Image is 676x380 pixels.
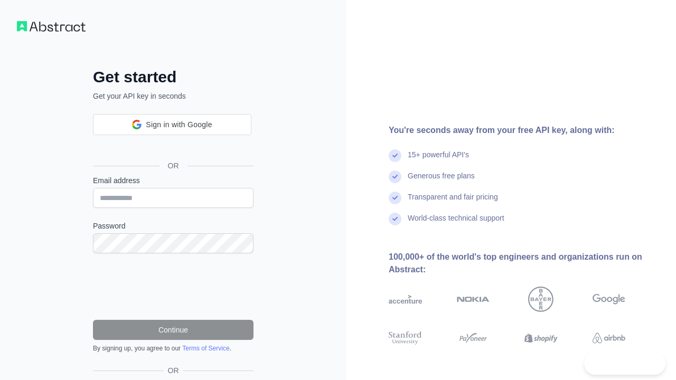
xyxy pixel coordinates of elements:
p: Get your API key in seconds [93,91,253,101]
img: bayer [528,287,553,312]
img: check mark [389,213,401,225]
h2: Get started [93,68,253,87]
div: 15+ powerful API's [408,149,469,170]
img: check mark [389,170,401,183]
span: OR [159,160,187,171]
label: Email address [93,175,253,186]
img: Workflow [17,21,86,32]
img: nokia [457,287,490,312]
iframe: reCAPTCHA [93,266,253,307]
button: Continue [93,320,253,340]
img: payoneer [457,330,490,346]
label: Password [93,221,253,231]
img: accenture [389,287,422,312]
div: Sign in with Google [93,114,251,135]
div: Transparent and fair pricing [408,192,498,213]
span: Sign in with Google [146,119,212,130]
div: By signing up, you agree to our . [93,344,253,353]
img: check mark [389,192,401,204]
div: Generous free plans [408,170,475,192]
iframe: Toggle Customer Support [584,353,665,375]
iframe: Sign in with Google Button [88,134,257,157]
img: shopify [524,330,558,346]
img: google [593,287,626,312]
a: Terms of Service [182,345,229,352]
img: check mark [389,149,401,162]
div: World-class technical support [408,213,504,234]
span: OR [164,365,183,376]
div: 100,000+ of the world's top engineers and organizations run on Abstract: [389,251,659,276]
img: stanford university [389,330,422,346]
img: airbnb [593,330,626,346]
div: You're seconds away from your free API key, along with: [389,124,659,137]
